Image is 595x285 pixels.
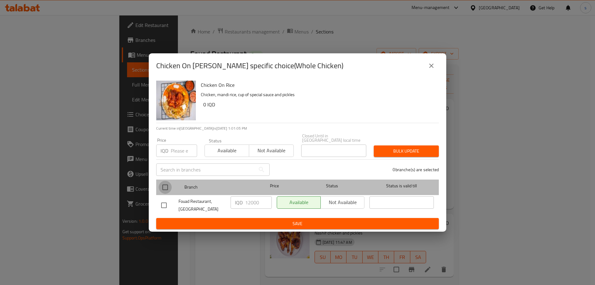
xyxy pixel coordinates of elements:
p: IQD [235,199,243,206]
button: close [424,58,439,73]
button: Not available [249,145,293,157]
p: IQD [161,147,168,154]
input: Please enter price [171,145,197,157]
span: Available [207,146,247,155]
button: Bulk update [374,145,439,157]
span: Status is valid till [369,182,434,190]
span: Bulk update [379,147,434,155]
span: Fouad Restaurant, [GEOGRAPHIC_DATA] [178,198,226,213]
button: Available [205,145,249,157]
span: Not available [252,146,291,155]
span: Price [254,182,295,190]
p: Current time in [GEOGRAPHIC_DATA] is [DATE] 1:01:05 PM [156,126,439,131]
span: Status [300,182,364,190]
p: 0 branche(s) are selected [393,167,439,173]
input: Please enter price [245,196,272,209]
input: Search in branches [156,163,255,176]
span: Branch [184,183,249,191]
p: Chicken, mandi rice, cup of special sauce and pickles [201,91,434,99]
button: Save [156,218,439,229]
h6: 0 IQD [203,100,434,109]
h6: Chicken On Rice [201,81,434,89]
img: Chicken On Rice [156,81,196,120]
h2: Chicken On [PERSON_NAME] specific choice(Whole Chicken) [156,61,343,71]
span: Save [161,220,434,228]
